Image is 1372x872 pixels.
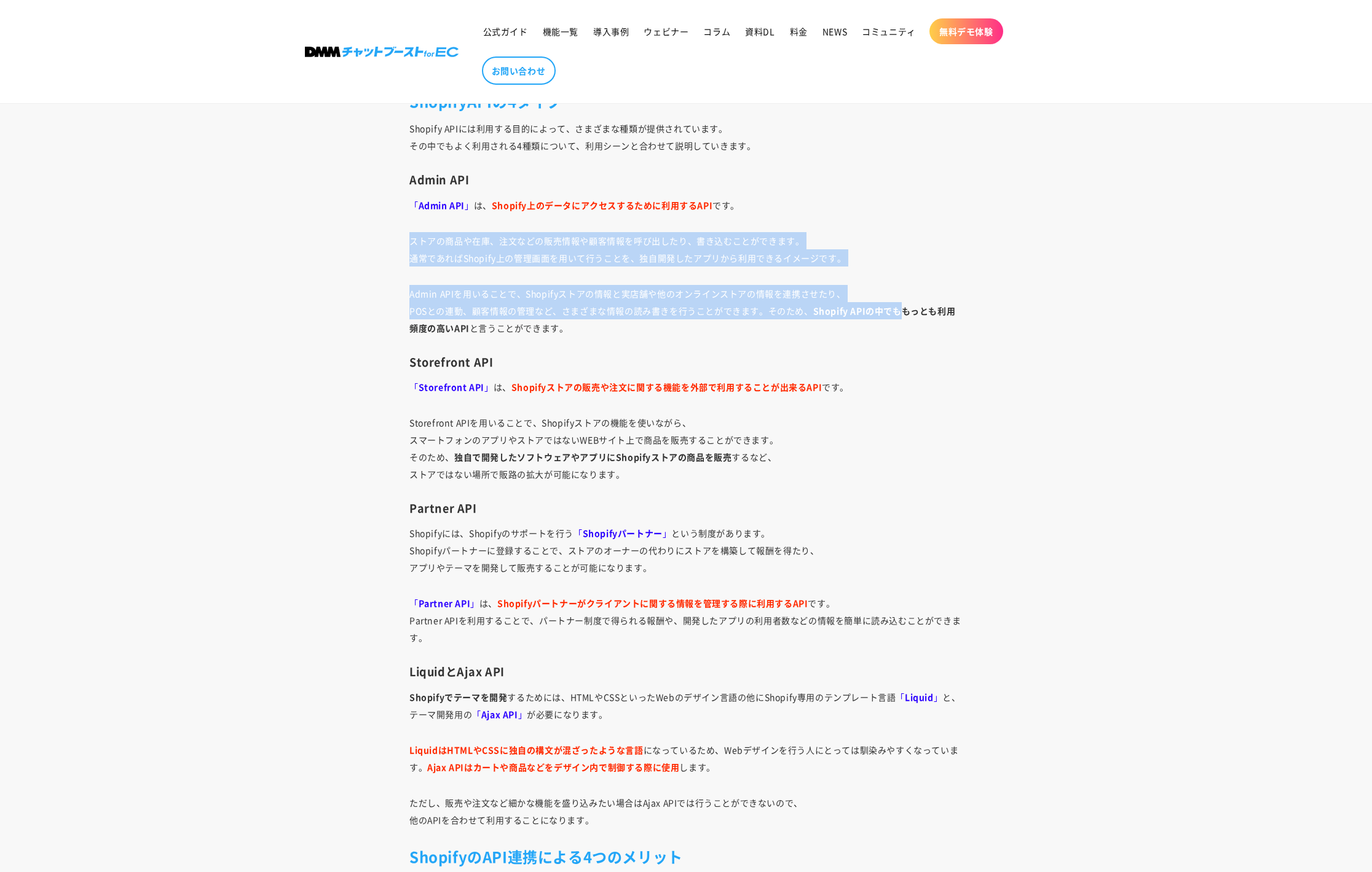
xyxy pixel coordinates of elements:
h2: ShopifyのAPI連携による4つのメリット [409,847,963,866]
b: Shopify APIの中でももっとも利用頻度の高いAPI [409,305,955,334]
b: Shopifyストアの販売や注文に関する機能を外部で利用することが出来るAPI [511,381,822,393]
span: 料金 [790,26,808,37]
p: ただし、販売や注文など細かな機能を盛り込みたい場合はAjax APIでは行うことができないので、 他のAPIを合わせて利用することになります。 [409,794,963,828]
p: Storefront APIを用いることで、Shopifyストアの機能を使いながら、 スマートフォンのアプリやストアではないWEBサイト上で商品を販売することができます。 そのため、 するなど、... [409,414,963,483]
span: 「 」 [409,381,494,393]
span: 無料デモ体験 [939,26,993,37]
a: 導入事例 [586,18,636,44]
span: 導入事例 [593,26,629,37]
p: するためには、HTMLやCSSといったWebのデザイン言語の他にShopify専用のテンプレート言語 と、テーマ開発用の が必要になります。 [409,688,963,723]
p: になっているため、Webデザインを行う人にとっては馴染みやすくなっています。 します。 [409,741,963,776]
h3: Admin API [409,173,963,187]
a: 公式ガイド [476,18,535,44]
p: Shopifyには、Shopifyのサポートを行う という制度があります。 Shopifyパートナーに登録することで、ストアのオーナーの代わりにストアを構築して報酬を得たり、 アプリやテーマを開... [409,524,963,576]
b: Shopifyパートナーがクライアントに関する情報を管理する際に利用するAPI [497,597,808,609]
img: 株式会社DMM Boost [305,47,459,57]
span: 資料DL [745,26,775,37]
span: 「 」 [472,708,527,720]
p: は、 です。 [409,378,963,395]
b: Storefront API [419,381,484,393]
h3: LiquidとAjax API [409,664,963,679]
b: Shopify上のデータにアクセスするために利用するAPI [492,199,712,211]
h3: Storefront API [409,355,963,369]
b: Admin API [419,199,465,211]
b: LiquidはHTMLやCSSに独自の構文が混ざったような言語 [409,744,644,756]
b: 独自で開発したソフトウェアやアプリにShopifyストアの商品を販売 [454,451,731,463]
span: 「 」 [409,199,474,211]
p: は、 です。 Partner APIを利用することで、パートナー制度で得られる報酬や、開発したアプリの利用者数などの情報を簡単に読み込むことができます。 [409,594,963,646]
a: コミュニティ [854,18,923,44]
p: ストアの商品や在庫、注文などの販売情報や顧客情報を呼び出したり、書き込むことができます。 通常であればShopify上の管理画面を用いて行うことを、独自開発したアプリから利用できるイメージです。 [409,232,963,267]
b: Shopifyパートナー [583,527,663,539]
span: コラム [703,26,730,37]
span: 公式ガイド [483,26,528,37]
span: お問い合わせ [492,65,546,76]
a: NEWS [815,18,854,44]
span: 「 」 [896,691,942,703]
h3: Partner API [409,501,963,515]
span: 機能一覧 [543,26,578,37]
a: 機能一覧 [535,18,586,44]
span: NEWS [822,26,847,37]
a: コラム [696,18,738,44]
a: 無料デモ体験 [929,18,1003,44]
span: コミュニティ [862,26,916,37]
h2: ShopifyAPIの4タイプ [409,91,963,111]
a: お問い合わせ [482,56,556,85]
a: ウェビナー [636,18,696,44]
p: は、 です。 [409,197,963,214]
p: Shopify APIには利用する目的によって、さまざまな種類が提供されています。 その中でもよく利用される4種類について、利用シーンと合わせて説明していきます。 [409,120,963,154]
b: Partner API [419,597,471,609]
span: ウェビナー [644,26,688,37]
b: Shopifyでテーマを開発 [409,691,507,703]
b: Ajax API [481,708,518,720]
span: 「 」 [574,527,671,539]
a: 資料DL [738,18,782,44]
a: 料金 [783,18,815,44]
p: Admin APIを用いることで、Shopifyストアの情報と実店舗や他のオンラインストアの情報を連携させたり、 POSとの連動、顧客情報の管理など、さまざまな情報の読み書きを行うことができます... [409,285,963,337]
b: Liquid [905,691,934,703]
span: 「 」 [409,597,479,609]
b: Ajax APIはカートや商品などをデザイン内で制御する際に使用 [427,761,679,773]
